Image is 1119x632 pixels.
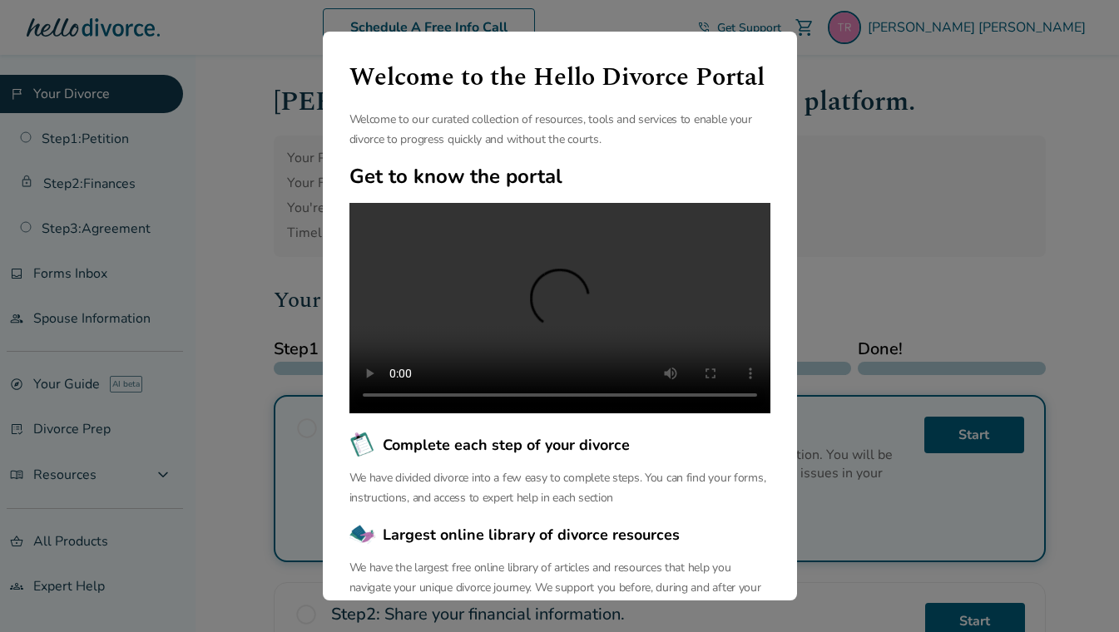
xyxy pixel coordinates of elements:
[349,468,770,508] p: We have divided divorce into a few easy to complete steps. You can find your forms, instructions,...
[1036,552,1119,632] iframe: Chat Widget
[383,434,630,456] span: Complete each step of your divorce
[349,58,770,96] h1: Welcome to the Hello Divorce Portal
[383,524,680,546] span: Largest online library of divorce resources
[349,558,770,618] p: We have the largest free online library of articles and resources that help you navigate your uni...
[349,163,770,190] h2: Get to know the portal
[349,110,770,150] p: Welcome to our curated collection of resources, tools and services to enable your divorce to prog...
[349,432,376,458] img: Complete each step of your divorce
[349,521,376,548] img: Largest online library of divorce resources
